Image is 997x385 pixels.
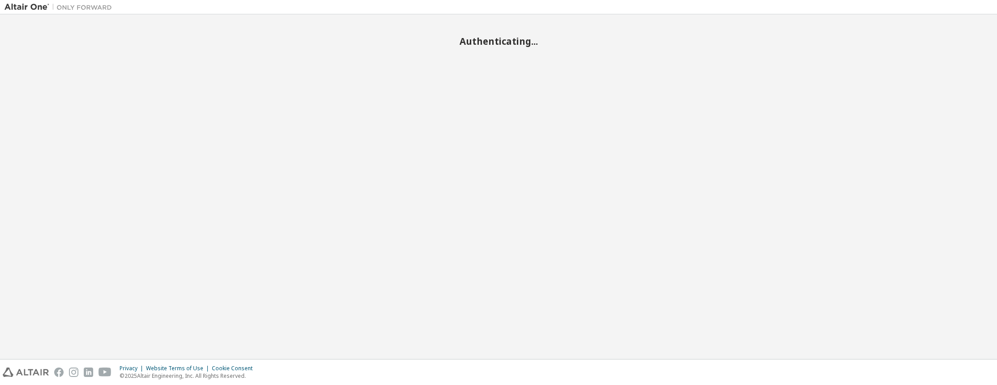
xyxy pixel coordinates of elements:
[84,368,93,377] img: linkedin.svg
[99,368,112,377] img: youtube.svg
[120,372,258,380] p: © 2025 Altair Engineering, Inc. All Rights Reserved.
[4,35,993,47] h2: Authenticating...
[54,368,64,377] img: facebook.svg
[120,365,146,372] div: Privacy
[4,3,116,12] img: Altair One
[3,368,49,377] img: altair_logo.svg
[69,368,78,377] img: instagram.svg
[146,365,212,372] div: Website Terms of Use
[212,365,258,372] div: Cookie Consent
